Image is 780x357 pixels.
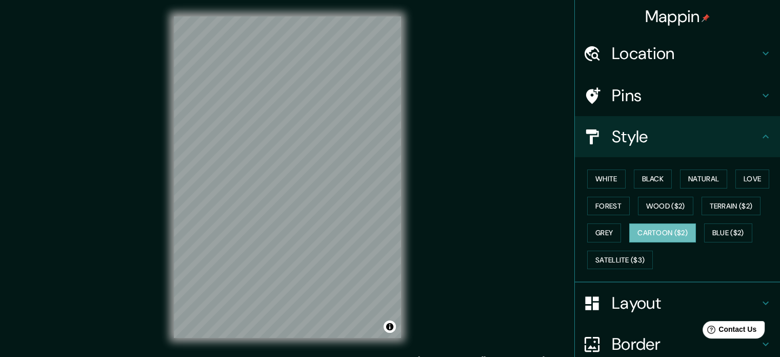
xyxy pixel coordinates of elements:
button: Forest [587,197,630,216]
h4: Border [612,334,759,354]
div: Pins [575,75,780,116]
div: Layout [575,283,780,324]
button: Satellite ($3) [587,251,653,270]
div: Style [575,116,780,157]
button: Grey [587,223,621,242]
button: Wood ($2) [638,197,693,216]
h4: Mappin [645,6,710,27]
button: Terrain ($2) [702,197,761,216]
button: Cartoon ($2) [629,223,696,242]
h4: Pins [612,85,759,106]
img: pin-icon.png [702,14,710,22]
div: Location [575,33,780,74]
button: Blue ($2) [704,223,752,242]
h4: Style [612,126,759,147]
button: Black [634,170,672,189]
button: Toggle attribution [384,321,396,333]
iframe: Help widget launcher [689,317,769,346]
button: Love [735,170,769,189]
button: White [587,170,626,189]
button: Natural [680,170,727,189]
canvas: Map [174,16,401,338]
h4: Location [612,43,759,64]
h4: Layout [612,293,759,313]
